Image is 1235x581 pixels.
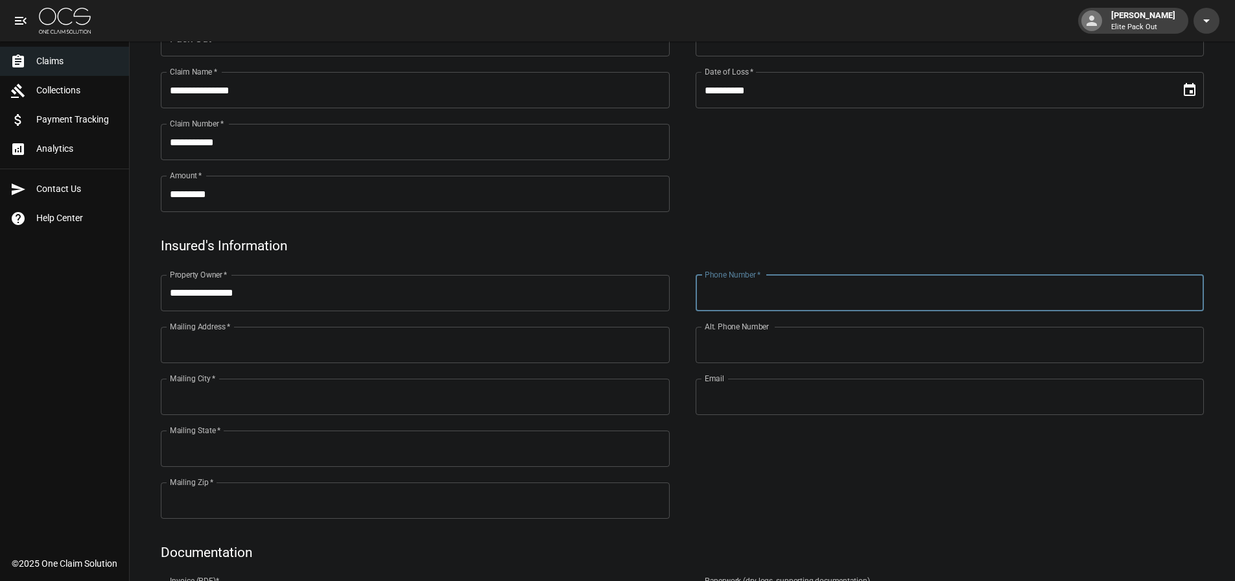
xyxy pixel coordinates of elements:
button: open drawer [8,8,34,34]
span: Collections [36,84,119,97]
label: Property Owner [170,269,228,280]
span: Contact Us [36,182,119,196]
span: Help Center [36,211,119,225]
span: Claims [36,54,119,68]
label: Mailing Zip [170,477,214,488]
div: [PERSON_NAME] [1106,9,1181,32]
span: Analytics [36,142,119,156]
label: Claim Number [170,118,224,129]
span: Payment Tracking [36,113,119,126]
label: Amount [170,170,202,181]
label: Date of Loss [705,66,753,77]
label: Phone Number [705,269,760,280]
img: ocs-logo-white-transparent.png [39,8,91,34]
p: Elite Pack Out [1111,22,1175,33]
label: Claim Name [170,66,217,77]
label: Mailing Address [170,321,230,332]
label: Mailing City [170,373,216,384]
label: Email [705,373,724,384]
label: Alt. Phone Number [705,321,769,332]
button: Choose date, selected date is Oct 1, 2025 [1177,77,1203,103]
label: Mailing State [170,425,220,436]
div: © 2025 One Claim Solution [12,557,117,570]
